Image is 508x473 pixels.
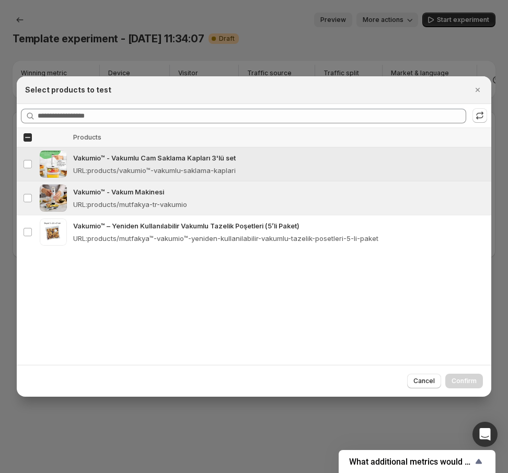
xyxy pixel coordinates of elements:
[40,151,67,178] img: Vakumio™ - Vakumlu Cam Saklama Kapları 3'lü set
[73,233,378,244] p: URL : products/mutfakya™-vakumio™-yeniden-kullanilabilir-vakumlu-tazelik-posetleri-5-li-paket
[470,83,485,97] button: Close
[73,221,485,231] p: Vakumio™ – Yeniden Kullanılabilir Vakumlu Tazelik Poşetleri (5’li Paket)
[413,377,435,385] span: Cancel
[73,133,101,141] span: Products
[40,184,67,212] img: Vakumio™ - Vakum Makinesi
[472,422,498,447] div: Open Intercom Messenger
[407,374,441,388] button: Cancel
[73,199,187,210] p: URL : products/mutfakya-tr-vakumio
[73,165,236,176] p: URL : products/vakumio™-vakumlu-saklama-kaplari
[40,218,67,246] img: Vakumio™ – Yeniden Kullanılabilir Vakumlu Tazelik Poşetleri (5’li Paket)
[349,455,485,468] button: Show survey - What additional metrics would you like to include in the report?
[349,457,472,467] span: What additional metrics would you like to include in the report?
[25,85,111,95] h2: Select products to test
[73,153,485,163] p: Vakumio™ - Vakumlu Cam Saklama Kapları 3'lü set
[73,187,485,197] p: Vakumio™ - Vakum Makinesi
